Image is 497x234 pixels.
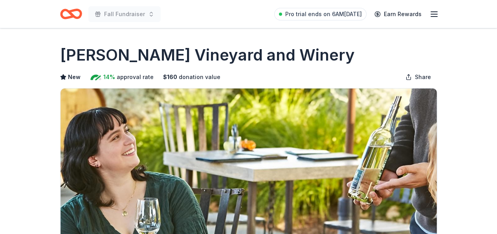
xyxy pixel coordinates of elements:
[415,72,431,82] span: Share
[163,72,177,82] span: $ 160
[117,72,154,82] span: approval rate
[104,9,145,19] span: Fall Fundraiser
[103,72,115,82] span: 14%
[285,9,362,19] span: Pro trial ends on 6AM[DATE]
[179,72,220,82] span: donation value
[68,72,81,82] span: New
[274,8,367,20] a: Pro trial ends on 6AM[DATE]
[370,7,426,21] a: Earn Rewards
[88,6,161,22] button: Fall Fundraiser
[60,44,355,66] h1: [PERSON_NAME] Vineyard and Winery
[60,5,82,23] a: Home
[399,69,437,85] button: Share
